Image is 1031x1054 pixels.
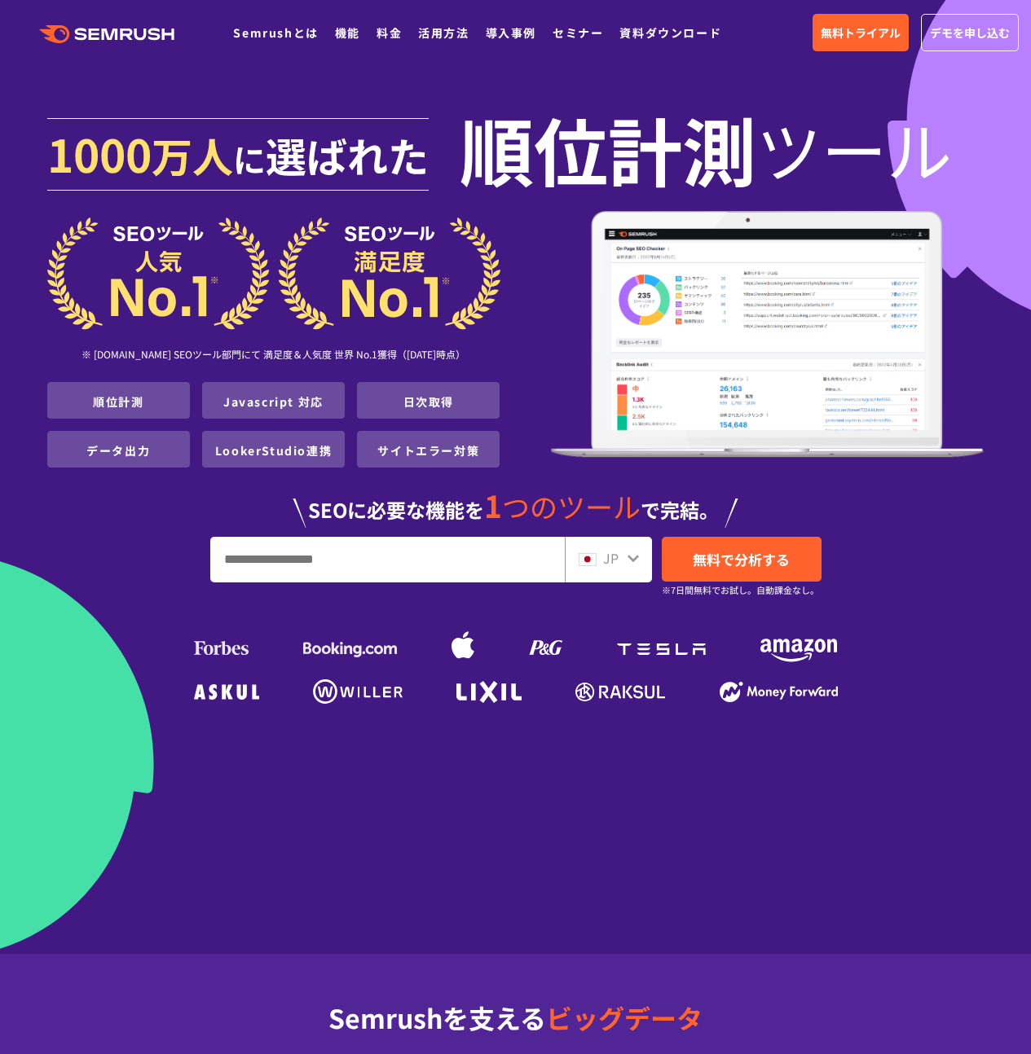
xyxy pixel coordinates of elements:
[756,116,952,181] span: ツール
[821,24,901,42] span: 無料トライアル
[215,442,332,459] a: LookerStudio連携
[641,495,719,524] span: で完結。
[47,474,985,528] div: SEOに必要な機能を
[93,393,143,410] a: 順位計測
[152,125,233,184] span: 万人
[484,483,502,527] span: 1
[403,393,454,410] a: 日次取得
[662,537,822,582] a: 無料で分析する
[502,486,641,526] span: つのツール
[553,24,603,41] a: セミナー
[921,14,1019,51] a: デモを申し込む
[546,999,703,1036] span: ビッグデータ
[603,548,619,568] span: JP
[233,135,266,182] span: に
[619,24,721,41] a: 資料ダウンロード
[486,24,536,41] a: 導入事例
[418,24,469,41] a: 活用方法
[233,24,318,41] a: Semrushとは
[693,549,790,569] span: 無料で分析する
[223,393,324,410] a: Javascript 対応
[335,24,360,41] a: 機能
[377,24,402,41] a: 料金
[266,125,429,184] span: 選ばれた
[86,442,150,459] a: データ出力
[47,330,500,382] div: ※ [DOMAIN_NAME] SEOツール部門にて 満足度＆人気度 世界 No.1獲得（[DATE]時点）
[460,116,756,181] span: 順位計測
[211,538,564,582] input: URL、キーワードを入力してください
[930,24,1010,42] span: デモを申し込む
[47,121,152,186] span: 1000
[813,14,909,51] a: 無料トライアル
[377,442,479,459] a: サイトエラー対策
[662,582,819,598] small: ※7日間無料でお試し。自動課金なし。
